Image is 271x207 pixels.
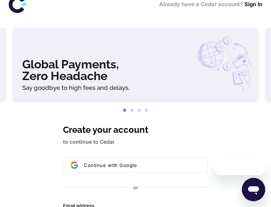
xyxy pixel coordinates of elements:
h6: Already have a Cedar account? [159,0,262,9]
iframe: Message from company [214,159,265,175]
button: 1 [121,107,128,114]
button: 3 [135,107,143,114]
button: 4 [143,107,150,114]
p: to continue to Cedar [63,138,208,146]
img: Sign in with Google [71,162,78,169]
a: Sign In [244,1,262,8]
h1: Create your account [63,123,208,136]
p: or [133,184,138,191]
button: Sign in with GoogleContinue with Google [63,158,208,173]
h3: Global Payments, Zero Headache [22,59,249,82]
iframe: Button to launch messaging window [242,178,265,201]
h6: Say goodbye to high fees and delays. [22,85,249,91]
span: Continue with Google [84,162,137,168]
button: 2 [128,107,135,114]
